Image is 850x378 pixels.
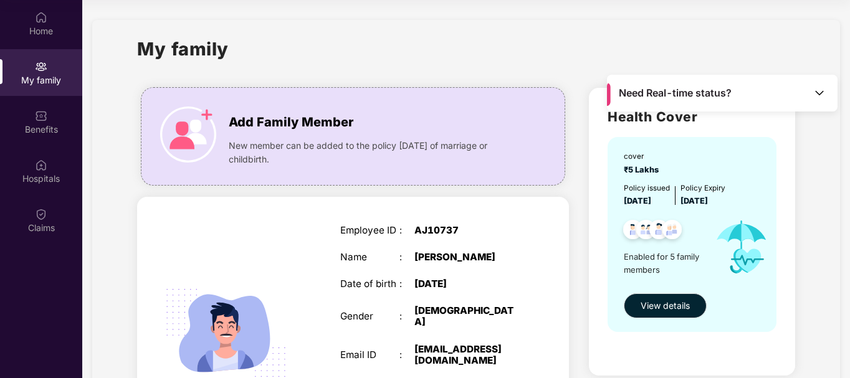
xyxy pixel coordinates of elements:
[624,196,651,206] span: [DATE]
[340,311,400,322] div: Gender
[414,252,518,263] div: [PERSON_NAME]
[414,278,518,290] div: [DATE]
[137,35,229,63] h1: My family
[399,311,414,322] div: :
[35,60,47,73] img: svg+xml;base64,PHN2ZyB3aWR0aD0iMjAiIGhlaWdodD0iMjAiIHZpZXdCb3g9IjAgMCAyMCAyMCIgZmlsbD0ibm9uZSIgeG...
[657,216,687,247] img: svg+xml;base64,PHN2ZyB4bWxucz0iaHR0cDovL3d3dy53My5vcmcvMjAwMC9zdmciIHdpZHRoPSI0OC45NDMiIGhlaWdodD...
[229,113,353,132] span: Add Family Member
[414,225,518,236] div: AJ10737
[680,182,725,194] div: Policy Expiry
[35,110,47,122] img: svg+xml;base64,PHN2ZyBpZD0iQmVuZWZpdHMiIHhtbG5zPSJodHRwOi8vd3d3LnczLm9yZy8yMDAwL3N2ZyIgd2lkdGg9Ij...
[35,159,47,171] img: svg+xml;base64,PHN2ZyBpZD0iSG9zcGl0YWxzIiB4bWxucz0iaHR0cDovL3d3dy53My5vcmcvMjAwMC9zdmciIHdpZHRoPS...
[35,11,47,24] img: svg+xml;base64,PHN2ZyBpZD0iSG9tZSIgeG1sbnM9Imh0dHA6Ly93d3cudzMub3JnLzIwMDAvc3ZnIiB3aWR0aD0iMjAiIG...
[340,225,400,236] div: Employee ID
[399,225,414,236] div: :
[340,278,400,290] div: Date of birth
[229,139,518,166] span: New member can be added to the policy [DATE] of marriage or childbirth.
[619,87,732,100] span: Need Real-time status?
[624,182,670,194] div: Policy issued
[414,305,518,328] div: [DEMOGRAPHIC_DATA]
[641,299,690,313] span: View details
[608,106,776,127] h2: Health Cover
[644,216,674,247] img: svg+xml;base64,PHN2ZyB4bWxucz0iaHR0cDovL3d3dy53My5vcmcvMjAwMC9zdmciIHdpZHRoPSI0OC45NDMiIGhlaWdodD...
[340,252,400,263] div: Name
[624,293,707,318] button: View details
[35,208,47,220] img: svg+xml;base64,PHN2ZyBpZD0iQ2xhaW0iIHhtbG5zPSJodHRwOi8vd3d3LnczLm9yZy8yMDAwL3N2ZyIgd2lkdGg9IjIwIi...
[340,349,400,361] div: Email ID
[680,196,708,206] span: [DATE]
[624,250,705,276] span: Enabled for 5 family members
[414,344,518,366] div: [EMAIL_ADDRESS][DOMAIN_NAME]
[618,216,648,247] img: svg+xml;base64,PHN2ZyB4bWxucz0iaHR0cDovL3d3dy53My5vcmcvMjAwMC9zdmciIHdpZHRoPSI0OC45NDMiIGhlaWdodD...
[624,165,662,174] span: ₹5 Lakhs
[813,87,826,99] img: Toggle Icon
[399,252,414,263] div: :
[624,151,662,163] div: cover
[631,216,661,247] img: svg+xml;base64,PHN2ZyB4bWxucz0iaHR0cDovL3d3dy53My5vcmcvMjAwMC9zdmciIHdpZHRoPSI0OC45MTUiIGhlaWdodD...
[705,207,778,286] img: icon
[399,278,414,290] div: :
[160,106,216,163] img: icon
[399,349,414,361] div: :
